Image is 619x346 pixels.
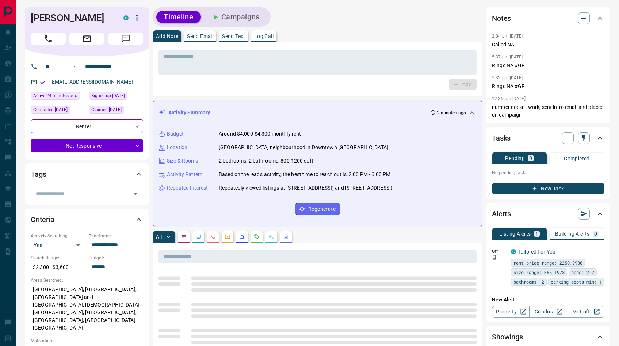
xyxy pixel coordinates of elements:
[492,75,523,80] p: 5:32 pm [DATE]
[513,269,565,276] span: size range: 365,1978
[91,92,125,99] span: Signed up [DATE]
[204,11,267,23] button: Campaigns
[492,328,604,346] div: Showings
[89,106,143,116] div: Thu May 15 2025
[492,41,604,49] p: Called NA
[529,306,567,318] a: Condos
[492,255,497,260] svg: Push Notification Only
[69,33,104,45] span: Email
[564,156,590,161] p: Completed
[492,34,523,39] p: 2:04 pm [DATE]
[567,306,604,318] a: Mr.Loft
[31,338,143,344] p: Motivation:
[31,168,46,180] h2: Tags
[492,208,511,220] h2: Alerts
[594,231,597,236] p: 0
[511,249,516,254] div: condos.ca
[513,259,582,266] span: rent price range: 2250,9900
[31,92,85,102] div: Tue Oct 14 2025
[268,234,274,240] svg: Opportunities
[283,234,289,240] svg: Agent Actions
[505,156,525,161] p: Pending
[492,103,604,119] p: number doesnt work, sent intro email and placed on campaign
[159,106,476,119] div: Activity Summary2 minutes ago
[492,167,604,178] p: No pending tasks
[492,183,604,194] button: New Task
[518,249,555,255] a: Tailored For You
[40,80,45,85] svg: Email Verified
[492,12,511,24] h2: Notes
[492,296,604,304] p: New Alert:
[219,171,390,178] p: Based on the lead's activity, the best time to reach out is: 2:00 PM - 6:00 PM
[225,234,230,240] svg: Emails
[130,189,141,199] button: Open
[195,234,201,240] svg: Lead Browsing Activity
[492,205,604,223] div: Alerts
[33,92,77,99] span: Active 24 minutes ago
[31,33,66,45] span: Call
[31,261,85,273] p: $2,300 - $3,600
[492,306,530,318] a: Property
[219,184,393,192] p: Repeatedly viewed listings at [STREET_ADDRESS]) and [STREET_ADDRESS])
[529,156,532,161] p: 0
[31,255,85,261] p: Search Range:
[31,233,85,239] p: Actively Searching:
[492,62,604,69] p: RIngc NA #GF
[571,269,594,276] span: beds: 2-2
[167,144,187,151] p: Location
[89,233,143,239] p: Timeframe:
[254,34,274,39] p: Log Call
[167,130,184,138] p: Budget
[108,33,143,45] span: Message
[492,54,523,60] p: 5:37 pm [DATE]
[492,331,523,343] h2: Showings
[31,12,112,24] h1: [PERSON_NAME]
[70,62,79,71] button: Open
[31,119,143,133] div: Renter
[167,184,208,192] p: Repeated Interest
[156,234,162,239] p: All
[156,34,178,39] p: Add Note
[123,15,129,20] div: condos.ca
[492,83,604,90] p: RIngc NA #GF
[31,166,143,183] div: Tags
[492,129,604,147] div: Tasks
[437,110,466,116] p: 2 minutes ago
[535,231,538,236] p: 1
[219,157,313,165] p: 2 bedrooms, 2 bathrooms, 800-1200 sqft
[31,139,143,152] div: Not Responsive
[33,106,68,113] span: Contacted [DATE]
[181,234,187,240] svg: Notes
[168,109,210,117] p: Activity Summary
[31,277,143,284] p: Areas Searched:
[219,130,301,138] p: Around $4,000-$4,300 monthly rent
[254,234,260,240] svg: Requests
[513,278,544,285] span: bathrooms: 2
[499,231,531,236] p: Listing Alerts
[492,248,507,255] p: Off
[31,239,85,251] div: Yes
[89,255,143,261] p: Budget:
[31,211,143,228] div: Criteria
[222,34,245,39] p: Send Text
[31,214,54,225] h2: Criteria
[31,106,85,116] div: Sat May 17 2025
[167,171,203,178] p: Activity Pattern
[492,96,526,101] p: 12:36 pm [DATE]
[91,106,122,113] span: Claimed [DATE]
[555,231,590,236] p: Building Alerts
[492,132,511,144] h2: Tasks
[295,203,340,215] button: Regenerate
[156,11,201,23] button: Timeline
[551,278,602,285] span: parking spots min: 1
[239,234,245,240] svg: Listing Alerts
[187,34,213,39] p: Send Email
[167,157,198,165] p: Size & Rooms
[210,234,216,240] svg: Calls
[50,79,133,85] a: [EMAIL_ADDRESS][DOMAIN_NAME]
[31,284,143,334] p: [GEOGRAPHIC_DATA], [GEOGRAPHIC_DATA], [GEOGRAPHIC_DATA] and [GEOGRAPHIC_DATA], [DEMOGRAPHIC_DATA]...
[492,9,604,27] div: Notes
[219,144,388,151] p: [GEOGRAPHIC_DATA] neighbourhood in Downtown [GEOGRAPHIC_DATA]
[89,92,143,102] div: Mon Jan 27 2025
